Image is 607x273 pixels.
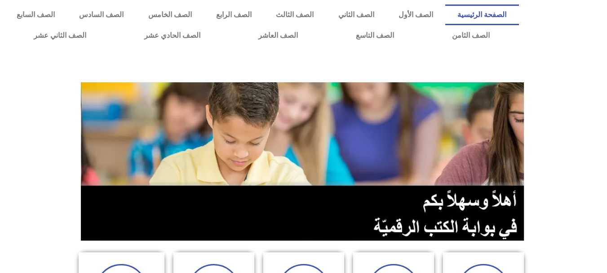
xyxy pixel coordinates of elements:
[386,4,445,25] a: الصف الأول
[136,4,204,25] a: الصف الخامس
[4,4,67,25] a: الصف السابع
[115,25,229,46] a: الصف الحادي عشر
[4,25,115,46] a: الصف الثاني عشر
[204,4,264,25] a: الصف الرابع
[264,4,326,25] a: الصف الثالث
[67,4,136,25] a: الصف السادس
[327,25,423,46] a: الصف التاسع
[445,4,518,25] a: الصفحة الرئيسية
[423,25,518,46] a: الصف الثامن
[229,25,327,46] a: الصف العاشر
[326,4,386,25] a: الصف الثاني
